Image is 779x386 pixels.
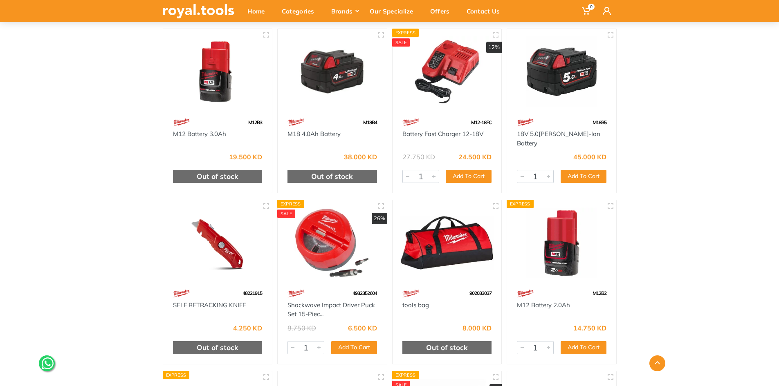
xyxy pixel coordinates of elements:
div: SALE [392,38,410,47]
div: Express [507,200,534,208]
div: Categories [276,2,326,20]
span: M18B5 [593,119,606,125]
div: Express [277,200,304,208]
div: 19.500 KD [229,154,262,160]
span: 0 [588,4,595,10]
span: M18B4 [363,119,377,125]
span: M12B2 [593,290,606,296]
img: Royal Tools - M18 4.0Ah Battery [285,36,379,107]
div: Home [242,2,276,20]
img: royal.tools Logo [163,4,234,18]
div: 4.250 KD [233,325,262,331]
div: Express [163,371,190,379]
a: SELF RETRACKING KNIFE [173,301,246,309]
a: tools bag [402,301,429,309]
img: 68.webp [517,115,534,129]
div: 45.000 KD [573,154,606,160]
span: M12-18FC [471,119,492,125]
img: Royal Tools - M12 Battery 2.0Ah [514,208,609,278]
div: Contact Us [461,2,511,20]
img: Royal Tools - 18V 5.0Ah Li-Ion Battery [514,36,609,107]
div: 8.750 KD [287,325,316,331]
div: Out of stock [287,170,377,183]
img: 68.webp [517,286,534,301]
div: Our Specialize [364,2,424,20]
img: 68.webp [287,115,305,129]
img: Royal Tools - M12 Battery 3.0Ah [171,36,265,107]
a: Shockwave Impact Driver Puck Set 15-Piec... [287,301,375,318]
img: Royal Tools - Battery Fast Charger 12-18V [400,36,494,107]
span: M12B3 [248,119,262,125]
div: 8.000 KD [462,325,492,331]
div: Express [392,371,419,379]
div: Out of stock [173,170,263,183]
a: Battery Fast Charger 12-18V [402,130,483,138]
button: Add To Cart [331,341,377,354]
div: Out of stock [173,341,263,354]
img: 68.webp [173,115,190,129]
img: 68.webp [402,115,420,129]
a: M12 Battery 2.0Ah [517,301,570,309]
span: 4932352604 [352,290,377,296]
div: 6.500 KD [348,325,377,331]
button: Add To Cart [561,170,606,183]
button: Add To Cart [561,341,606,354]
div: 14.750 KD [573,325,606,331]
button: Add To Cart [446,170,492,183]
img: Royal Tools - tools bag [400,208,494,278]
div: 27.750 KD [402,154,435,160]
div: 26% [372,213,387,224]
div: 38.000 KD [344,154,377,160]
img: 68.webp [402,286,420,301]
img: 68.webp [173,286,190,301]
div: Offers [424,2,461,20]
div: SALE [277,210,295,218]
a: M18 4.0Ah Battery [287,130,341,138]
span: 48221915 [242,290,262,296]
div: 12% [486,42,502,53]
span: 902033037 [469,290,492,296]
a: 18V 5.0[PERSON_NAME]-Ion Battery [517,130,600,147]
div: Brands [326,2,364,20]
img: Royal Tools - Shockwave Impact Driver Puck Set 15-Piece [285,208,379,278]
img: Royal Tools - SELF RETRACKING KNIFE [171,208,265,278]
div: Express [392,29,419,37]
div: Out of stock [402,341,492,354]
a: M12 Battery 3.0Ah [173,130,226,138]
div: 24.500 KD [458,154,492,160]
img: 68.webp [287,286,305,301]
